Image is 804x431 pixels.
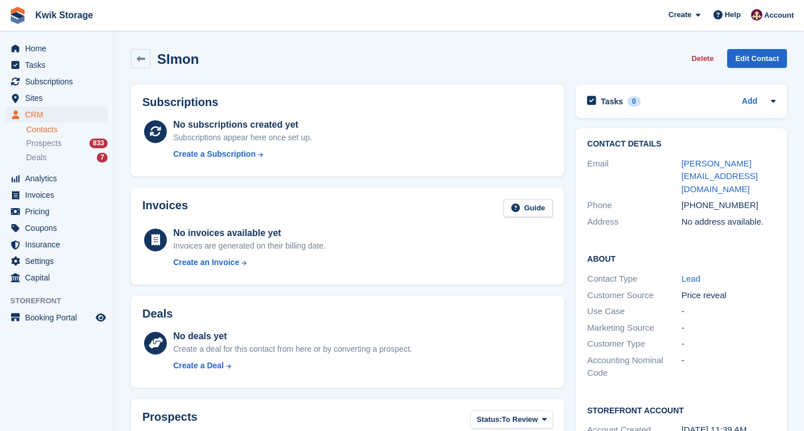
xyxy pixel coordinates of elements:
span: To Review [502,414,538,425]
div: Customer Source [587,289,681,302]
span: Prospects [26,138,61,149]
h2: About [587,253,776,264]
span: CRM [25,107,93,123]
img: ellie tragonette [751,9,762,21]
span: Booking Portal [25,310,93,326]
a: Guide [503,199,553,218]
div: 7 [97,153,108,162]
div: Create an Invoice [173,257,239,269]
span: Insurance [25,237,93,253]
div: No invoices available yet [173,226,326,240]
div: - [682,322,776,335]
a: menu [6,270,108,286]
div: Contact Type [587,273,681,286]
a: menu [6,204,108,219]
span: Help [725,9,741,21]
h2: Tasks [601,96,623,107]
div: Customer Type [587,338,681,351]
a: menu [6,187,108,203]
h2: Contact Details [587,140,776,149]
a: Create a Deal [173,360,412,372]
a: Preview store [94,311,108,324]
a: menu [6,107,108,123]
a: menu [6,220,108,236]
div: Address [587,215,681,229]
div: No deals yet [173,330,412,343]
div: Use Case [587,305,681,318]
h2: Storefront Account [587,404,776,416]
div: - [682,305,776,318]
h2: Deals [142,307,173,320]
span: Analytics [25,170,93,186]
a: Contacts [26,124,108,135]
a: Deals 7 [26,152,108,164]
a: menu [6,237,108,253]
a: Create a Subscription [173,148,312,160]
div: Invoices are generated on their billing date. [173,240,326,252]
div: Marketing Source [587,322,681,335]
span: Status: [477,414,502,425]
a: Lead [682,274,700,283]
div: - [682,338,776,351]
span: Deals [26,152,47,163]
a: Edit Contact [727,49,787,68]
div: 833 [89,139,108,148]
div: Accounting Nominal Code [587,354,681,380]
div: 0 [627,96,641,107]
span: Capital [25,270,93,286]
div: Create a deal for this contact from here or by converting a prospect. [173,343,412,355]
a: Add [742,95,757,108]
h2: Invoices [142,199,188,218]
div: Phone [587,199,681,212]
div: - [682,354,776,380]
div: Price reveal [682,289,776,302]
div: No subscriptions created yet [173,118,312,132]
div: Email [587,157,681,196]
a: menu [6,57,108,73]
span: Coupons [25,220,93,236]
a: menu [6,40,108,56]
button: Status: To Review [470,410,553,429]
h2: Subscriptions [142,96,553,109]
span: Account [764,10,794,21]
span: Storefront [10,295,113,307]
img: stora-icon-8386f47178a22dfd0bd8f6a31ec36ba5ce8667c1dd55bd0f319d3a0aa187defe.svg [9,7,26,24]
div: No address available. [682,215,776,229]
a: menu [6,90,108,106]
a: menu [6,253,108,269]
span: Invoices [25,187,93,203]
div: Create a Subscription [173,148,256,160]
button: Delete [687,49,718,68]
span: Subscriptions [25,74,93,90]
div: [PHONE_NUMBER] [682,199,776,212]
span: Create [668,9,691,21]
div: Subscriptions appear here once set up. [173,132,312,144]
span: Settings [25,253,93,269]
a: Prospects 833 [26,137,108,149]
a: [PERSON_NAME][EMAIL_ADDRESS][DOMAIN_NAME] [682,158,758,194]
a: menu [6,74,108,90]
span: Tasks [25,57,93,73]
span: Pricing [25,204,93,219]
a: Create an Invoice [173,257,326,269]
span: Sites [25,90,93,106]
a: menu [6,310,108,326]
div: Create a Deal [173,360,224,372]
span: Home [25,40,93,56]
a: Kwik Storage [31,6,97,25]
a: menu [6,170,108,186]
h2: SImon [157,51,199,67]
